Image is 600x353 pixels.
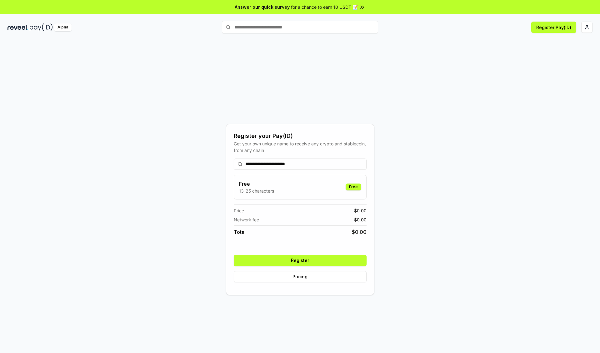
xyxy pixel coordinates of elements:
[352,228,367,236] span: $ 0.00
[291,4,358,10] span: for a chance to earn 10 USDT 📝
[7,23,28,31] img: reveel_dark
[234,140,367,154] div: Get your own unique name to receive any crypto and stablecoin, from any chain
[234,132,367,140] div: Register your Pay(ID)
[346,184,361,190] div: Free
[239,180,274,188] h3: Free
[235,4,290,10] span: Answer our quick survey
[234,207,244,214] span: Price
[234,216,259,223] span: Network fee
[30,23,53,31] img: pay_id
[234,255,367,266] button: Register
[54,23,72,31] div: Alpha
[354,207,367,214] span: $ 0.00
[531,22,576,33] button: Register Pay(ID)
[239,188,274,194] p: 13-25 characters
[354,216,367,223] span: $ 0.00
[234,228,246,236] span: Total
[234,271,367,282] button: Pricing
